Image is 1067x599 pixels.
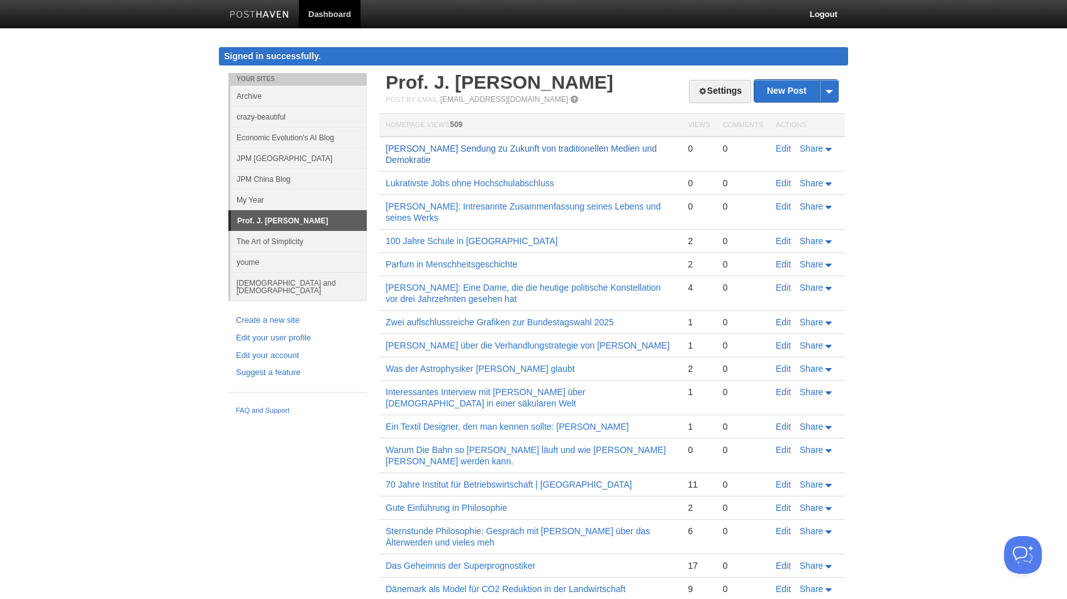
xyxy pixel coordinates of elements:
[230,189,367,210] a: My Year
[219,47,848,65] div: Signed in successfully.
[688,143,710,154] div: 0
[688,363,710,374] div: 2
[723,525,763,537] div: 0
[800,178,823,188] span: Share
[230,106,367,127] a: crazy-beautiful
[688,282,710,293] div: 4
[689,80,751,103] a: Settings
[800,364,823,374] span: Share
[688,235,710,247] div: 2
[440,95,568,104] a: [EMAIL_ADDRESS][DOMAIN_NAME]
[800,340,823,350] span: Share
[688,583,710,595] div: 9
[688,479,710,490] div: 11
[688,386,710,398] div: 1
[776,143,791,154] a: Edit
[800,526,823,536] span: Share
[800,317,823,327] span: Share
[723,316,763,328] div: 0
[230,272,367,301] a: [DEMOGRAPHIC_DATA] and [DEMOGRAPHIC_DATA]
[236,366,359,379] a: Suggest a feature
[800,445,823,455] span: Share
[688,201,710,212] div: 0
[754,80,838,102] a: New Post
[386,72,613,92] a: Prof. J. [PERSON_NAME]
[386,259,517,269] a: Parfum in Menschheitsgeschichte
[386,317,614,327] a: Zwei auflschlussreiche Grafiken zur Bundestagswahl 2025
[776,283,791,293] a: Edit
[800,201,823,211] span: Share
[230,11,289,20] img: Posthaven-bar
[688,421,710,432] div: 1
[450,120,462,129] span: 509
[230,148,367,169] a: JPM [GEOGRAPHIC_DATA]
[800,259,823,269] span: Share
[230,169,367,189] a: JPM China Blog
[386,143,657,165] a: [PERSON_NAME] Sendung zu Zukunft von traditionellen Medien und Demokratie
[228,73,367,86] li: Your Sites
[723,259,763,270] div: 0
[800,584,823,594] span: Share
[800,561,823,571] span: Share
[230,252,367,272] a: youme
[723,363,763,374] div: 0
[776,259,791,269] a: Edit
[776,561,791,571] a: Edit
[386,364,575,374] a: Was der Astrophysiker [PERSON_NAME] glaubt
[776,340,791,350] a: Edit
[386,526,650,547] a: Sternstunde Philosophie: Gespräch mit [PERSON_NAME] über das Älterwerden und vieles meh
[723,560,763,571] div: 0
[688,259,710,270] div: 2
[386,503,507,513] a: Gute Einführung in Philosophie
[379,114,681,137] th: Homepage Views
[230,127,367,148] a: Economic Evolution's AI Blog
[800,387,823,397] span: Share
[800,283,823,293] span: Share
[386,479,632,490] a: 70 Jahre Institut für Betriebswirtschaft | [GEOGRAPHIC_DATA]
[386,178,554,188] a: Lukrativste Jobs ohne Hochschulabschluss
[688,316,710,328] div: 1
[723,444,763,456] div: 0
[688,177,710,189] div: 0
[723,386,763,398] div: 0
[723,583,763,595] div: 0
[386,201,661,223] a: [PERSON_NAME]: Intresannte Zusammenfassung seines Lebens und seines Werks
[723,201,763,212] div: 0
[800,422,823,432] span: Share
[769,114,845,137] th: Actions
[776,178,791,188] a: Edit
[776,364,791,374] a: Edit
[723,282,763,293] div: 0
[386,584,625,594] a: Dänemark als Model für CO2 Reduktion in der Landwirtschaft
[723,502,763,513] div: 0
[688,444,710,456] div: 0
[231,211,367,231] a: Prof. J. [PERSON_NAME]
[688,525,710,537] div: 6
[723,235,763,247] div: 0
[800,236,823,246] span: Share
[776,479,791,490] a: Edit
[236,332,359,345] a: Edit your user profile
[386,445,666,466] a: Warum Die Bahn so [PERSON_NAME] läuft und wie [PERSON_NAME] [PERSON_NAME] werden kann.
[776,584,791,594] a: Edit
[723,143,763,154] div: 0
[688,560,710,571] div: 17
[1004,536,1042,574] iframe: Help Scout Beacon - Open
[776,387,791,397] a: Edit
[776,236,791,246] a: Edit
[236,405,359,417] a: FAQ and Support
[723,479,763,490] div: 0
[230,231,367,252] a: The Art of Simplicity
[386,340,669,350] a: [PERSON_NAME] über die Verhandlungstrategie von [PERSON_NAME]
[236,349,359,362] a: Edit your account
[776,445,791,455] a: Edit
[723,421,763,432] div: 0
[717,114,769,137] th: Comments
[386,422,628,432] a: Ein Textil Designer, den man kennen sollte: [PERSON_NAME]
[236,314,359,327] a: Create a new site
[386,283,661,304] a: [PERSON_NAME]: Eine Dame, die die heutige politische Konstellation vor drei Jahrzehnten gesehen hat
[776,201,791,211] a: Edit
[776,422,791,432] a: Edit
[800,503,823,513] span: Share
[776,503,791,513] a: Edit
